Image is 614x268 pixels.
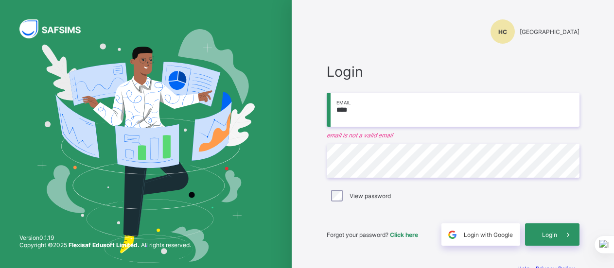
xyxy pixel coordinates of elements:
[464,231,513,238] span: Login with Google
[498,28,507,35] span: HC
[69,241,140,249] strong: Flexisaf Edusoft Limited.
[520,28,579,35] span: [GEOGRAPHIC_DATA]
[327,132,579,139] em: email is not a valid email
[327,63,579,80] span: Login
[327,231,418,238] span: Forgot your password?
[19,241,191,249] span: Copyright © 2025 All rights reserved.
[447,229,458,240] img: google.396cfc9801f0270233282035f929180a.svg
[19,19,92,38] img: SAFSIMS Logo
[390,231,418,238] a: Click here
[350,192,391,200] label: View password
[542,231,557,238] span: Login
[19,234,191,241] span: Version 0.1.19
[37,29,254,263] img: Hero Image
